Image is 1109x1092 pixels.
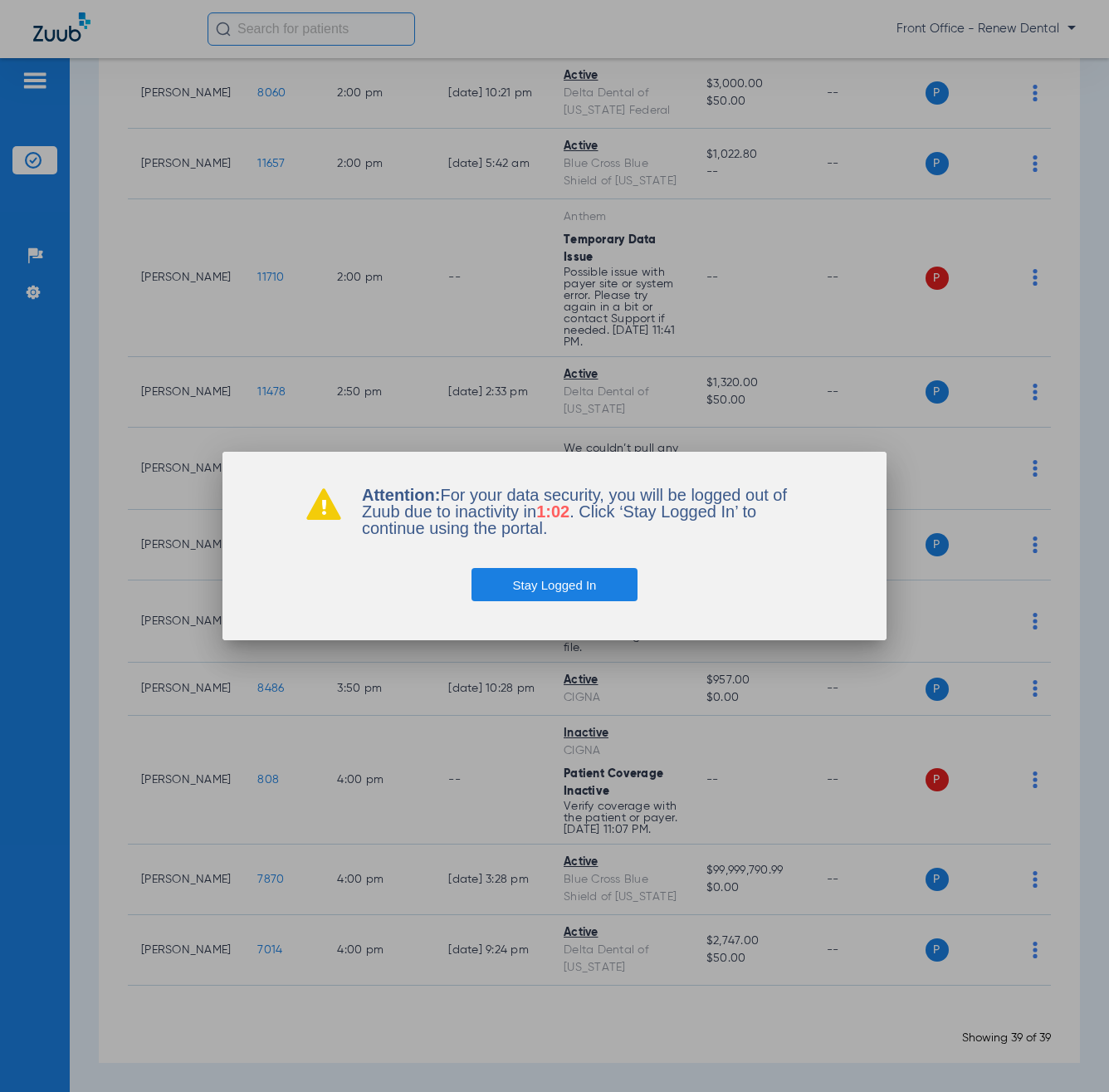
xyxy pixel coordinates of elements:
span: 1:02 [536,502,569,521]
p: For your data security, you will be logged out of Zuub due to inactivity in . Click ‘Stay Logged ... [362,487,804,536]
img: warning [305,487,342,520]
b: Attention: [362,486,440,504]
iframe: Chat Widget [1026,1012,1109,1092]
button: Stay Logged In [471,568,638,601]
